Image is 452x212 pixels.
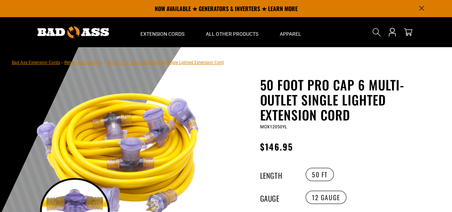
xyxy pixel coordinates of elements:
[280,31,301,37] span: Apparel
[260,140,293,153] span: $146.95
[260,170,296,179] legend: Length
[106,60,224,65] span: 50 Foot Pro Cap 6 Multi-Outlet Single Lighted Extension Cord
[104,60,105,65] span: ›
[130,17,195,47] summary: Extension Cords
[306,191,347,204] label: 12 GAUGE
[61,60,63,65] span: ›
[260,77,435,122] h1: 50 Foot Pro Cap 6 Multi-Outlet Single Lighted Extension Cord
[269,17,312,47] summary: Apparel
[38,26,109,38] img: Bad Ass Extension Cords
[306,168,334,181] label: 50 FT
[64,60,102,65] a: Return to Collection
[12,60,60,65] a: Bad Ass Extension Cords
[260,193,296,202] legend: Gauge
[260,124,287,129] span: MOX12050YL
[195,17,269,47] summary: All Other Products
[12,58,224,66] nav: breadcrumbs
[371,26,382,38] summary: Search
[140,31,184,37] span: Extension Cords
[206,31,258,37] span: All Other Products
